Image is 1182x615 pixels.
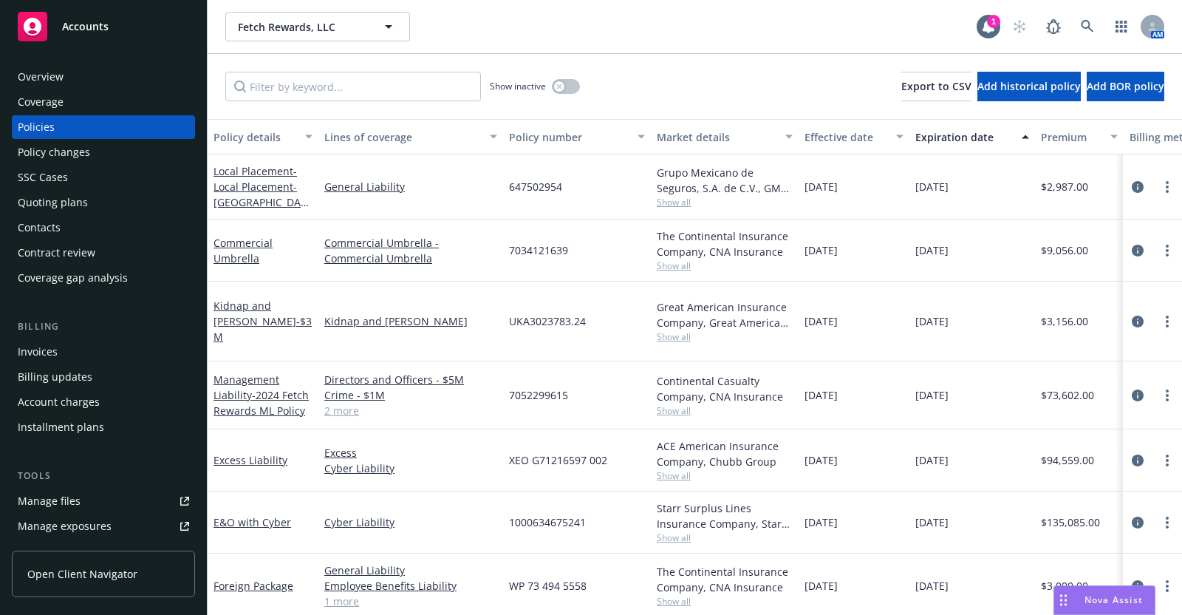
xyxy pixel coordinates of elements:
a: Kidnap and [PERSON_NAME] [213,299,312,344]
button: Effective date [799,119,909,154]
a: Policy changes [12,140,195,164]
button: Nova Assist [1053,585,1155,615]
span: Show all [657,330,793,343]
div: ACE American Insurance Company, Chubb Group [657,438,793,469]
span: Show all [657,196,793,208]
span: [DATE] [915,514,949,530]
div: Billing [12,319,195,334]
a: more [1158,242,1176,259]
div: Policy number [509,129,629,145]
div: Grupo Mexicano de Seguros, S.A. de C.V., GMX Seguros [657,165,793,196]
span: Fetch Rewards, LLC [238,19,366,35]
div: Manage exposures [18,514,112,538]
a: more [1158,577,1176,595]
div: Effective date [804,129,887,145]
span: XEO G71216597 002 [509,452,607,468]
a: more [1158,514,1176,531]
a: 1 more [324,594,497,609]
button: Policy details [208,119,318,154]
span: Add BOR policy [1087,79,1164,93]
div: The Continental Insurance Company, CNA Insurance [657,564,793,595]
div: Policies [18,115,55,139]
a: Manage exposures [12,514,195,538]
div: Invoices [18,340,58,364]
a: Overview [12,65,195,89]
span: [DATE] [804,578,838,594]
a: Search [1073,12,1102,41]
button: Expiration date [909,119,1035,154]
div: Overview [18,65,64,89]
span: Show all [657,469,793,482]
button: Add BOR policy [1087,72,1164,101]
span: [DATE] [804,242,838,258]
a: General Liability [324,179,497,194]
span: $3,156.00 [1041,313,1088,329]
a: Invoices [12,340,195,364]
button: Market details [651,119,799,154]
button: Policy number [503,119,651,154]
input: Filter by keyword... [225,72,481,101]
span: [DATE] [915,452,949,468]
span: Accounts [62,21,109,33]
a: Local Placement [213,164,310,256]
a: 2 more [324,403,497,418]
a: Quoting plans [12,191,195,214]
a: Employee Benefits Liability [324,578,497,594]
span: UKA3023783.24 [509,313,586,329]
a: Cyber Liability [324,461,497,476]
span: Show all [657,531,793,544]
span: $94,559.00 [1041,452,1094,468]
div: Lines of coverage [324,129,481,145]
span: $135,085.00 [1041,514,1100,530]
span: [DATE] [804,313,838,329]
span: [DATE] [915,179,949,194]
div: Installment plans [18,415,104,439]
span: Show inactive [490,80,546,92]
a: more [1158,178,1176,196]
a: circleInformation [1129,178,1147,196]
a: circleInformation [1129,577,1147,595]
a: Cyber Liability [324,514,497,530]
span: [DATE] [915,387,949,403]
a: Foreign Package [213,579,293,593]
a: circleInformation [1129,313,1147,330]
div: Starr Surplus Lines Insurance Company, Starr Companies [657,500,793,531]
button: Lines of coverage [318,119,503,154]
a: Directors and Officers - $5M [324,372,497,387]
span: [DATE] [915,578,949,594]
span: [DATE] [804,179,838,194]
a: SSC Cases [12,166,195,189]
span: 1000634675241 [509,514,586,530]
div: Drag to move [1054,586,1073,614]
a: Management Liability [213,373,309,418]
span: [DATE] [804,387,838,403]
a: Switch app [1107,12,1136,41]
a: E&O with Cyber [213,515,291,529]
button: Export to CSV [901,72,971,101]
a: circleInformation [1129,387,1147,404]
span: Nova Assist [1084,594,1143,606]
a: more [1158,387,1176,404]
a: Accounts [12,6,195,47]
a: Excess Liability [213,453,287,467]
span: Open Client Navigator [27,566,137,582]
a: Policies [12,115,195,139]
div: Great American Insurance Company, Great American Insurance Group [657,299,793,330]
span: WP 73 494 5558 [509,578,587,594]
span: $2,987.00 [1041,179,1088,194]
div: Contacts [18,216,61,239]
a: circleInformation [1129,514,1147,531]
a: circleInformation [1129,452,1147,469]
span: - 2024 Fetch Rewards ML Policy [213,388,309,418]
button: Fetch Rewards, LLC [225,12,410,41]
span: 7034121639 [509,242,568,258]
span: [DATE] [915,313,949,329]
div: SSC Cases [18,166,68,189]
button: Premium [1035,119,1124,154]
a: Commercial Umbrella - Commercial Umbrella [324,235,497,266]
div: Account charges [18,390,100,414]
div: Policy details [213,129,296,145]
span: - $3M [213,314,312,344]
span: [DATE] [804,514,838,530]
